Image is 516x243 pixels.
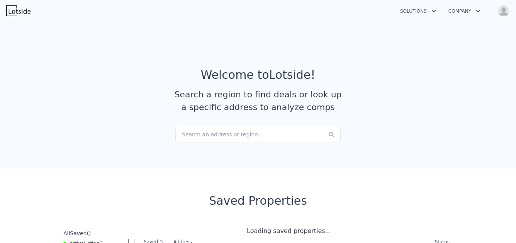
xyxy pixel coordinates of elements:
[63,229,91,237] div: All ( )
[442,4,487,18] button: Company
[6,5,31,16] img: Lotside
[70,230,87,236] span: Saved
[125,226,453,236] div: Loading saved properties...
[171,88,345,114] div: Search a region to find deals or look up a specific address to analyze comps
[60,194,456,208] div: Saved Properties
[175,126,341,143] div: Search an address or region...
[394,4,442,18] button: Solutions
[497,5,510,17] img: avatar
[201,68,316,82] div: Welcome to Lotside !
